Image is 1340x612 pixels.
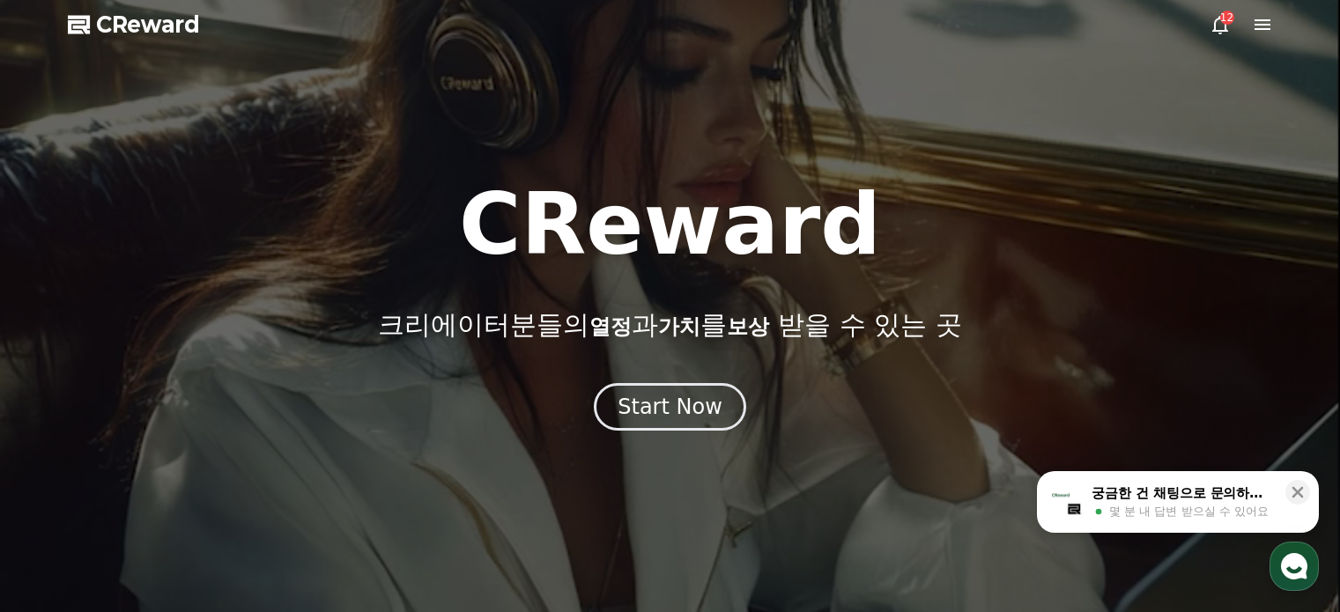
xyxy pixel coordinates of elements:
span: 보상 [727,314,769,339]
a: Start Now [594,401,746,417]
span: CReward [96,11,200,39]
span: 가치 [658,314,700,339]
a: CReward [68,11,200,39]
p: 크리에이터분들의 과 를 받을 수 있는 곳 [378,309,961,341]
span: 열정 [589,314,632,339]
div: Start Now [618,393,722,421]
button: Start Now [594,383,746,431]
div: 12 [1220,11,1234,25]
a: 12 [1210,14,1231,35]
h1: CReward [459,182,881,267]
